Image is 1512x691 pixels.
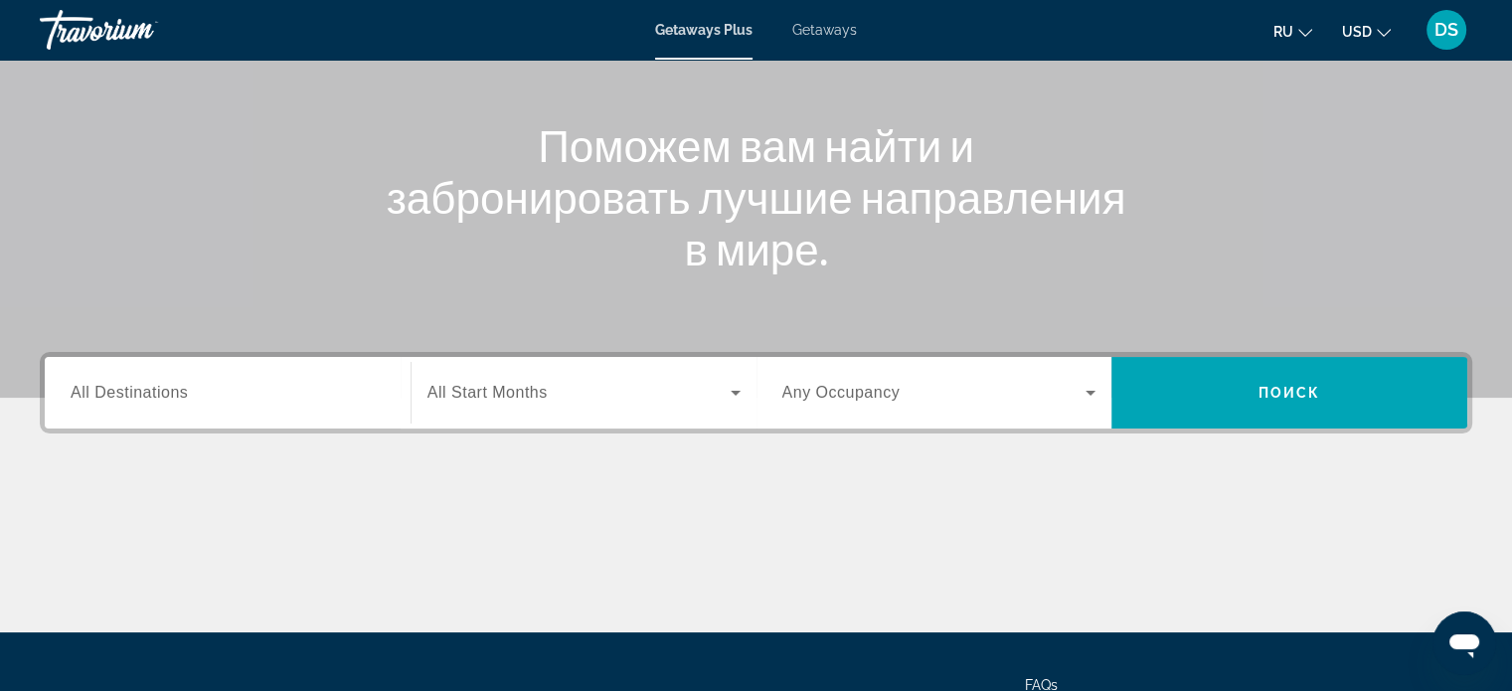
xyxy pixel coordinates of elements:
iframe: Кнопка запуска окна обмена сообщениями [1432,611,1496,675]
span: Поиск [1259,385,1321,401]
a: Getaways Plus [655,22,753,38]
span: All Start Months [427,384,548,401]
span: USD [1342,24,1372,40]
button: Поиск [1111,357,1467,429]
button: Change currency [1342,17,1391,46]
div: Search widget [45,357,1467,429]
span: All Destinations [71,384,188,401]
span: Any Occupancy [782,384,901,401]
button: User Menu [1421,9,1472,51]
button: Change language [1273,17,1312,46]
a: Getaways [792,22,857,38]
span: DS [1434,20,1458,40]
h1: Поможем вам найти и забронировать лучшие направления в мире. [384,119,1129,274]
span: ru [1273,24,1293,40]
a: Travorium [40,4,239,56]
